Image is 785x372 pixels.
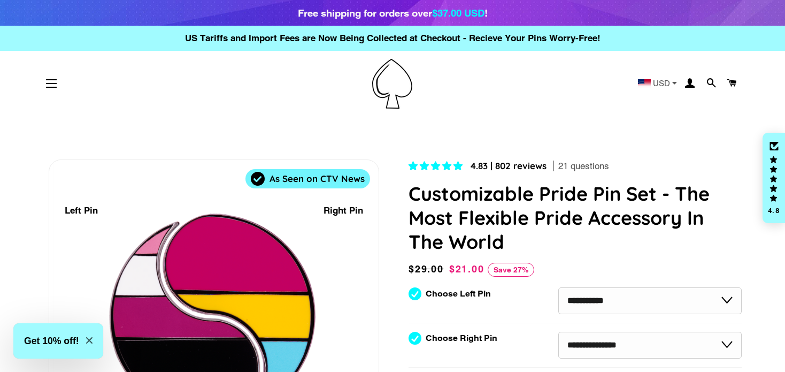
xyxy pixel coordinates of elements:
[409,262,447,277] span: $29.00
[426,333,497,343] label: Choose Right Pin
[324,203,363,218] div: Right Pin
[488,263,534,277] span: Save 27%
[449,263,484,275] span: $21.00
[767,207,780,214] div: 4.8
[409,161,465,171] span: 4.83 stars
[426,289,491,299] label: Choose Left Pin
[298,5,488,20] div: Free shipping for orders over !
[372,59,412,109] img: Pin-Ace
[471,160,547,171] span: 4.83 | 802 reviews
[432,7,484,19] span: $37.00 USD
[763,133,785,224] div: Click to open Judge.me floating reviews tab
[653,79,670,87] span: USD
[558,160,609,173] span: 21 questions
[409,181,742,254] h1: Customizable Pride Pin Set - The Most Flexible Pride Accessory In The World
